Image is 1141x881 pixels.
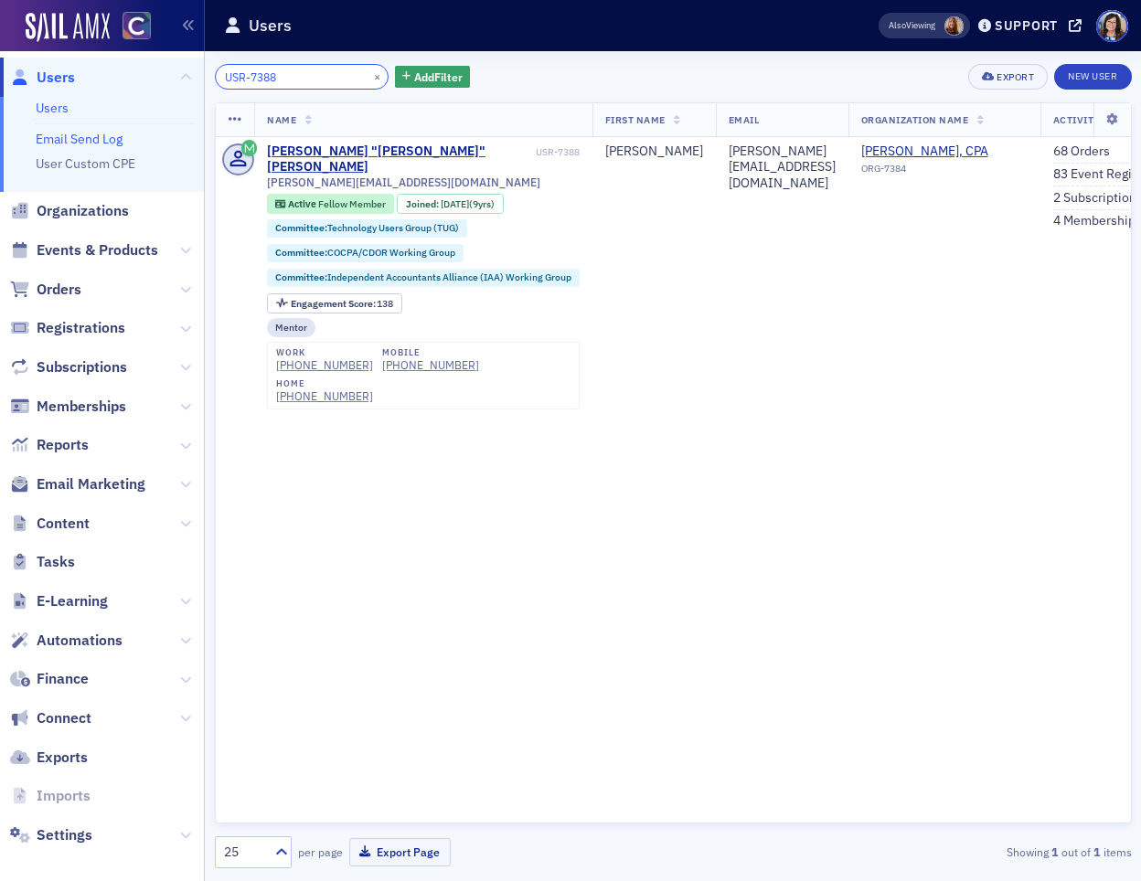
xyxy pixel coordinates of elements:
[729,113,760,126] span: Email
[395,66,470,89] button: AddFilter
[382,347,479,358] div: mobile
[275,198,386,210] a: Active Fellow Member
[441,198,495,210] div: (9yrs)
[441,197,469,210] span: [DATE]
[123,12,151,40] img: SailAMX
[10,514,90,534] a: Content
[605,143,703,160] div: [PERSON_NAME]
[275,221,327,234] span: Committee :
[10,748,88,768] a: Exports
[37,397,126,417] span: Memberships
[37,68,75,88] span: Users
[37,786,91,806] span: Imports
[36,155,135,172] a: User Custom CPE
[36,131,123,147] a: Email Send Log
[275,247,455,259] a: Committee:COCPA/CDOR Working Group
[37,435,89,455] span: Reports
[1054,64,1131,90] a: New User
[861,143,1028,160] span: Bruce A. Gray, CPA
[275,246,327,259] span: Committee :
[275,222,459,234] a: Committee:Technology Users Group (TUG)
[536,146,580,158] div: USR-7388
[291,299,394,309] div: 138
[1053,113,1101,126] span: Activity
[37,825,92,845] span: Settings
[1091,844,1104,860] strong: 1
[10,435,89,455] a: Reports
[267,269,580,287] div: Committee:
[249,15,292,37] h1: Users
[275,271,571,283] a: Committee:Independent Accountants Alliance (IAA) Working Group
[224,843,264,862] div: 25
[267,244,464,262] div: Committee:
[37,357,127,377] span: Subscriptions
[37,240,158,260] span: Events & Products
[37,514,90,534] span: Content
[37,474,145,494] span: Email Marketing
[968,64,1048,90] button: Export
[267,318,315,336] div: Mentor
[267,113,296,126] span: Name
[37,669,89,689] span: Finance
[267,175,540,189] span: [PERSON_NAME][EMAIL_ADDRESS][DOMAIN_NAME]
[10,631,123,651] a: Automations
[318,197,386,210] span: Fellow Member
[1053,143,1110,160] a: 68 Orders
[861,163,1028,181] div: ORG-7384
[995,17,1058,34] div: Support
[1049,844,1061,860] strong: 1
[276,378,373,389] div: home
[276,358,373,372] a: [PHONE_NUMBER]
[889,19,935,32] span: Viewing
[10,280,81,300] a: Orders
[10,397,126,417] a: Memberships
[838,844,1131,860] div: Showing out of items
[861,143,1028,160] a: [PERSON_NAME], CPA
[37,552,75,572] span: Tasks
[349,838,451,866] button: Export Page
[10,786,91,806] a: Imports
[276,389,373,403] a: [PHONE_NUMBER]
[397,194,503,214] div: Joined: 2016-09-23 00:00:00
[215,64,389,90] input: Search…
[10,591,108,611] a: E-Learning
[267,219,467,238] div: Committee:
[276,347,373,358] div: work
[36,100,69,116] a: Users
[10,240,158,260] a: Events & Products
[10,357,127,377] a: Subscriptions
[26,13,110,42] img: SailAMX
[37,201,129,221] span: Organizations
[267,143,532,175] a: [PERSON_NAME] "[PERSON_NAME]" [PERSON_NAME]
[729,143,836,192] div: [PERSON_NAME][EMAIL_ADDRESS][DOMAIN_NAME]
[267,293,402,313] div: Engagement Score: 138
[382,358,479,372] a: [PHONE_NUMBER]
[944,16,964,36] span: Sheila Duggan
[10,474,145,494] a: Email Marketing
[298,844,343,860] label: per page
[861,113,969,126] span: Organization Name
[37,708,91,728] span: Connect
[605,113,666,126] span: First Name
[10,68,75,88] a: Users
[369,68,386,84] button: ×
[414,69,463,85] span: Add Filter
[37,591,108,611] span: E-Learning
[10,825,92,845] a: Settings
[10,201,129,221] a: Organizations
[37,318,125,338] span: Registrations
[37,280,81,300] span: Orders
[37,748,88,768] span: Exports
[889,19,906,31] div: Also
[406,198,441,210] span: Joined :
[110,12,151,43] a: View Homepage
[10,708,91,728] a: Connect
[275,271,327,283] span: Committee :
[10,318,125,338] a: Registrations
[267,194,394,214] div: Active: Active: Fellow Member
